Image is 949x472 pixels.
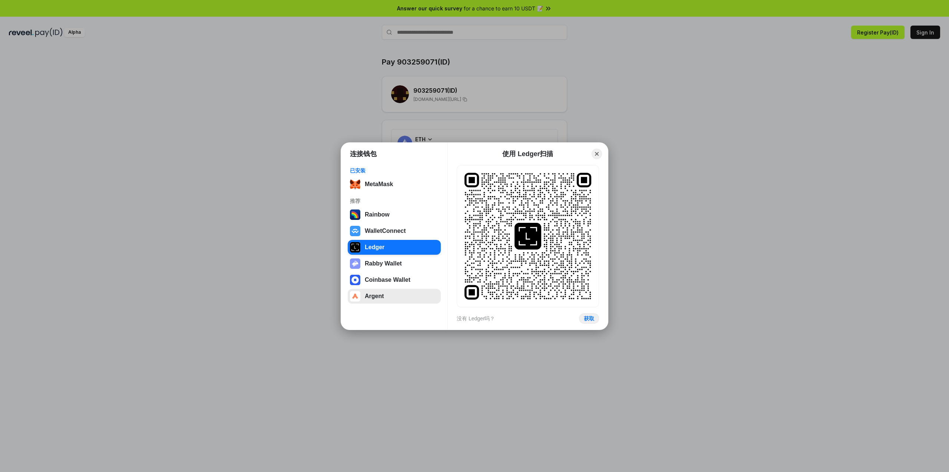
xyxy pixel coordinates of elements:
[365,244,384,251] div: Ledger
[348,256,441,271] button: Rabby Wallet
[365,260,402,267] div: Rabby Wallet
[502,149,553,158] div: 使用 Ledger扫描
[365,293,384,300] div: Argent
[348,240,441,255] button: Ledger
[350,226,360,236] img: svg+xml,%3Csvg%20width%3D%2228%22%20height%3D%2228%22%20viewBox%3D%220%200%2028%2028%22%20fill%3D...
[457,315,495,322] div: 没有 Ledger吗？
[365,228,406,234] div: WalletConnect
[348,224,441,238] button: WalletConnect
[584,315,594,322] div: 获取
[365,211,390,218] div: Rainbow
[365,277,410,283] div: Coinbase Wallet
[592,149,602,159] button: Close
[579,313,599,324] button: 获取
[348,177,441,192] button: MetaMask
[350,149,377,158] h1: 连接钱包
[348,273,441,287] button: Coinbase Wallet
[350,167,439,174] div: 已安装
[515,223,541,250] img: svg+xml,%3Csvg%20xmlns%3D%22http%3A%2F%2Fwww.w3.org%2F2000%2Fsvg%22%20width%3D%2228%22%20height%3...
[350,258,360,269] img: svg+xml,%3Csvg%20xmlns%3D%22http%3A%2F%2Fwww.w3.org%2F2000%2Fsvg%22%20fill%3D%22none%22%20viewBox...
[350,291,360,301] img: svg+xml,%3Csvg%20width%3D%2228%22%20height%3D%2228%22%20viewBox%3D%220%200%2028%2028%22%20fill%3D...
[348,289,441,304] button: Argent
[350,198,439,204] div: 推荐
[365,181,393,188] div: MetaMask
[350,209,360,220] img: svg+xml,%3Csvg%20width%3D%22120%22%20height%3D%22120%22%20viewBox%3D%220%200%20120%20120%22%20fil...
[350,275,360,285] img: svg+xml,%3Csvg%20width%3D%2228%22%20height%3D%2228%22%20viewBox%3D%220%200%2028%2028%22%20fill%3D...
[350,242,360,252] img: svg+xml,%3Csvg%20xmlns%3D%22http%3A%2F%2Fwww.w3.org%2F2000%2Fsvg%22%20width%3D%2228%22%20height%3...
[348,207,441,222] button: Rainbow
[350,179,360,189] img: svg+xml;base64,PHN2ZyB3aWR0aD0iMzUiIGhlaWdodD0iMzQiIHZpZXdCb3g9IjAgMCAzNSAzNCIgZmlsbD0ibm9uZSIgeG...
